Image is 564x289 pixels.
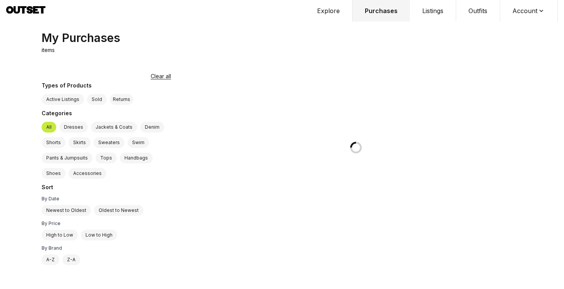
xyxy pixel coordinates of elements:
[42,196,171,202] div: By Date
[42,109,171,119] div: Categories
[69,137,91,148] label: Skirts
[110,94,133,105] button: Returns
[128,137,149,148] label: Swim
[42,245,171,251] div: By Brand
[151,72,171,80] button: Clear all
[81,230,117,240] label: Low to High
[42,82,171,91] div: Types of Products
[42,205,91,216] label: Newest to Oldest
[42,183,171,193] div: Sort
[42,220,171,227] div: By Price
[69,168,106,179] label: Accessories
[42,137,65,148] label: Shorts
[42,254,59,265] label: A-Z
[42,46,55,54] p: items
[42,94,84,105] label: Active Listings
[91,122,137,133] label: Jackets & Coats
[42,31,120,45] div: My Purchases
[87,94,107,105] label: Sold
[62,254,80,265] label: Z-A
[59,122,88,133] label: Dresses
[96,153,117,163] label: Tops
[42,230,78,240] label: High to Low
[42,153,92,163] label: Pants & Jumpsuits
[120,153,153,163] label: Handbags
[94,137,124,148] label: Sweaters
[42,168,65,179] label: Shoes
[94,205,143,216] label: Oldest to Newest
[140,122,164,133] label: Denim
[42,122,56,133] label: All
